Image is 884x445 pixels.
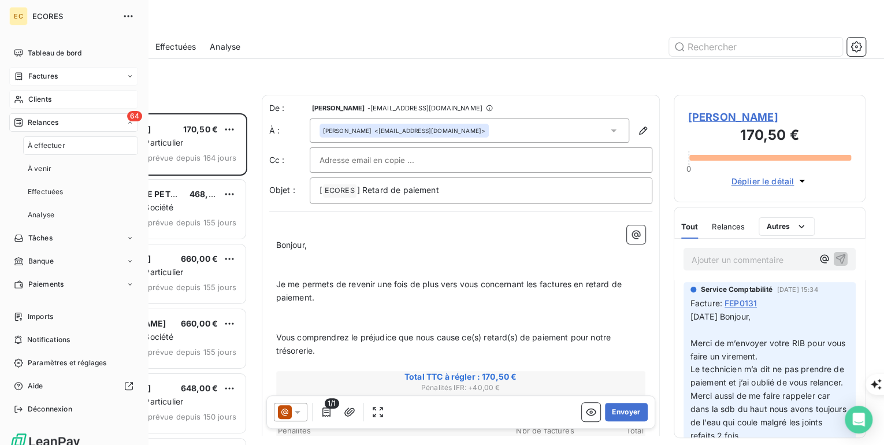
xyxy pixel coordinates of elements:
[725,297,757,309] span: FEP0131
[181,318,218,328] span: 660,00 €
[9,7,28,25] div: EC
[28,48,81,58] span: Tableau de bord
[23,183,138,201] a: Effectuées
[28,404,72,414] span: Déconnexion
[55,113,247,445] div: grid
[269,102,310,114] span: De :
[686,164,690,173] span: 0
[28,233,53,243] span: Tâches
[28,187,64,197] span: Effectuées
[312,105,365,112] span: [PERSON_NAME]
[777,286,818,293] span: [DATE] 15:34
[28,256,54,266] span: Banque
[9,252,138,270] a: Banque
[148,283,236,292] span: prévue depuis 155 jours
[845,406,872,433] div: Open Intercom Messenger
[28,381,43,391] span: Aide
[9,354,138,372] a: Paramètres et réglages
[28,210,54,220] span: Analyse
[320,185,322,195] span: [
[9,229,138,247] a: Tâches
[28,164,51,174] span: À venir
[181,383,218,393] span: 648,00 €
[148,218,236,227] span: prévue depuis 155 jours
[148,412,236,421] span: prévue depuis 150 jours
[759,217,815,236] button: Autres
[210,41,240,53] span: Analyse
[690,364,846,387] span: Le technicien m’a dit ne pas prendre de paiement et j’ai oublié de vous relancer.
[28,94,51,105] span: Clients
[27,335,70,345] span: Notifications
[190,189,226,199] span: 468,00 €
[269,125,310,136] label: À :
[690,297,722,309] span: Facture :
[148,347,236,357] span: prévue depuis 155 jours
[155,41,196,53] span: Effectuées
[278,426,505,435] span: Pénalités
[712,222,745,231] span: Relances
[28,71,58,81] span: Factures
[9,44,138,62] a: Tableau de bord
[727,175,811,188] button: Déplier le détail
[269,154,310,166] label: Cc :
[23,136,138,155] a: À effectuer
[9,307,138,326] a: Imports
[690,391,849,440] span: Merci aussi de me faire rappeler car dans la sdb du haut nous avons toujours de l’eau qui coule m...
[325,398,339,409] span: 1/1
[461,394,642,406] th: Solde TTC
[23,160,138,178] a: À venir
[28,311,53,322] span: Imports
[28,140,65,151] span: À effectuer
[278,383,644,393] span: Pénalités IFR : + 40,00 €
[23,206,138,224] a: Analyse
[32,12,116,21] span: ECORES
[148,153,236,162] span: prévue depuis 164 jours
[276,332,614,355] span: Vous comprendrez le préjudice que nous cause ce(s) retard(s) de paiement pour notre trésorerie.
[127,111,142,121] span: 64
[681,222,699,231] span: Tout
[688,125,852,148] h3: 170,50 €
[278,371,644,383] span: Total TTC à régler : 170,50 €
[9,90,138,109] a: Clients
[357,185,439,195] span: ] Retard de paiement
[731,175,794,187] span: Déplier le détail
[323,127,372,135] span: [PERSON_NAME]
[276,240,307,250] span: Bonjour,
[701,284,772,295] span: Service Comptabilité
[505,426,574,435] span: Nbr de factures
[181,254,218,264] span: 660,00 €
[690,338,848,361] span: Merci de m’envoyer votre RIB pour vous faire un virement.
[28,117,58,128] span: Relances
[9,377,138,395] a: Aide
[28,279,64,290] span: Paiements
[605,403,647,421] button: Envoyer
[574,426,644,435] span: Total
[269,185,295,195] span: Objet :
[690,311,751,321] span: [DATE] Bonjour,
[688,109,852,125] span: [PERSON_NAME]
[9,113,138,224] a: 64RelancesÀ effectuerÀ venirEffectuéesAnalyse
[323,127,485,135] div: <[EMAIL_ADDRESS][DOMAIN_NAME]>
[9,275,138,294] a: Paiements
[323,184,356,198] span: ECORES
[276,279,624,302] span: Je me permets de revenir une fois de plus vers vous concernant les factures en retard de paiement.
[28,358,106,368] span: Paramètres et réglages
[279,394,460,406] th: Factures échues
[183,124,218,134] span: 170,50 €
[367,105,482,112] span: - [EMAIL_ADDRESS][DOMAIN_NAME]
[669,38,842,56] input: Rechercher
[320,151,444,169] input: Adresse email en copie ...
[9,67,138,86] a: Factures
